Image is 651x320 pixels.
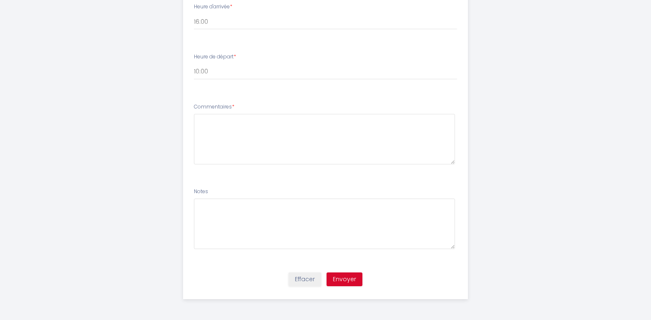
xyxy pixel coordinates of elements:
label: Heure de départ [194,53,236,61]
label: Commentaires [194,103,234,111]
label: Heure d'arrivée [194,3,232,11]
button: Envoyer [327,272,362,287]
label: Notes [194,188,208,196]
button: Effacer [289,272,321,287]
